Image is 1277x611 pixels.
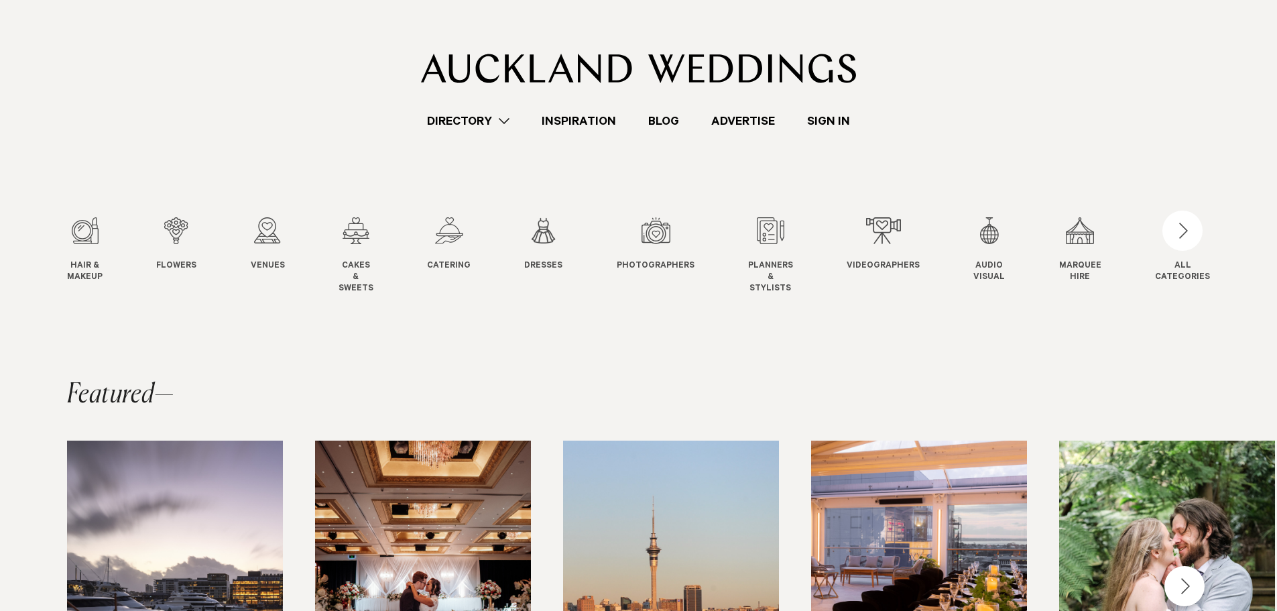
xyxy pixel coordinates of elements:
[748,217,820,294] swiper-slide: 8 / 12
[427,261,471,272] span: Catering
[156,217,196,272] a: Flowers
[67,382,174,408] h2: Featured
[632,112,695,130] a: Blog
[847,217,947,294] swiper-slide: 9 / 12
[339,217,373,294] a: Cakes & Sweets
[617,261,694,272] span: Photographers
[524,261,562,272] span: Dresses
[791,112,866,130] a: Sign In
[411,112,526,130] a: Directory
[421,54,856,83] img: Auckland Weddings Logo
[973,217,1032,294] swiper-slide: 10 / 12
[251,261,285,272] span: Venues
[67,261,103,284] span: Hair & Makeup
[973,261,1005,284] span: Audio Visual
[339,261,373,294] span: Cakes & Sweets
[339,217,400,294] swiper-slide: 4 / 12
[1155,217,1210,280] button: ALLCATEGORIES
[1155,261,1210,284] div: ALL CATEGORIES
[1059,217,1128,294] swiper-slide: 11 / 12
[156,261,196,272] span: Flowers
[67,217,103,284] a: Hair & Makeup
[973,217,1005,284] a: Audio Visual
[748,217,793,294] a: Planners & Stylists
[526,112,632,130] a: Inspiration
[617,217,694,272] a: Photographers
[695,112,791,130] a: Advertise
[156,217,223,294] swiper-slide: 2 / 12
[1059,217,1101,284] a: Marquee Hire
[427,217,471,272] a: Catering
[1059,261,1101,284] span: Marquee Hire
[524,217,589,294] swiper-slide: 6 / 12
[748,261,793,294] span: Planners & Stylists
[847,261,920,272] span: Videographers
[617,217,721,294] swiper-slide: 7 / 12
[847,217,920,272] a: Videographers
[251,217,285,272] a: Venues
[427,217,497,294] swiper-slide: 5 / 12
[251,217,312,294] swiper-slide: 3 / 12
[67,217,129,294] swiper-slide: 1 / 12
[524,217,562,272] a: Dresses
